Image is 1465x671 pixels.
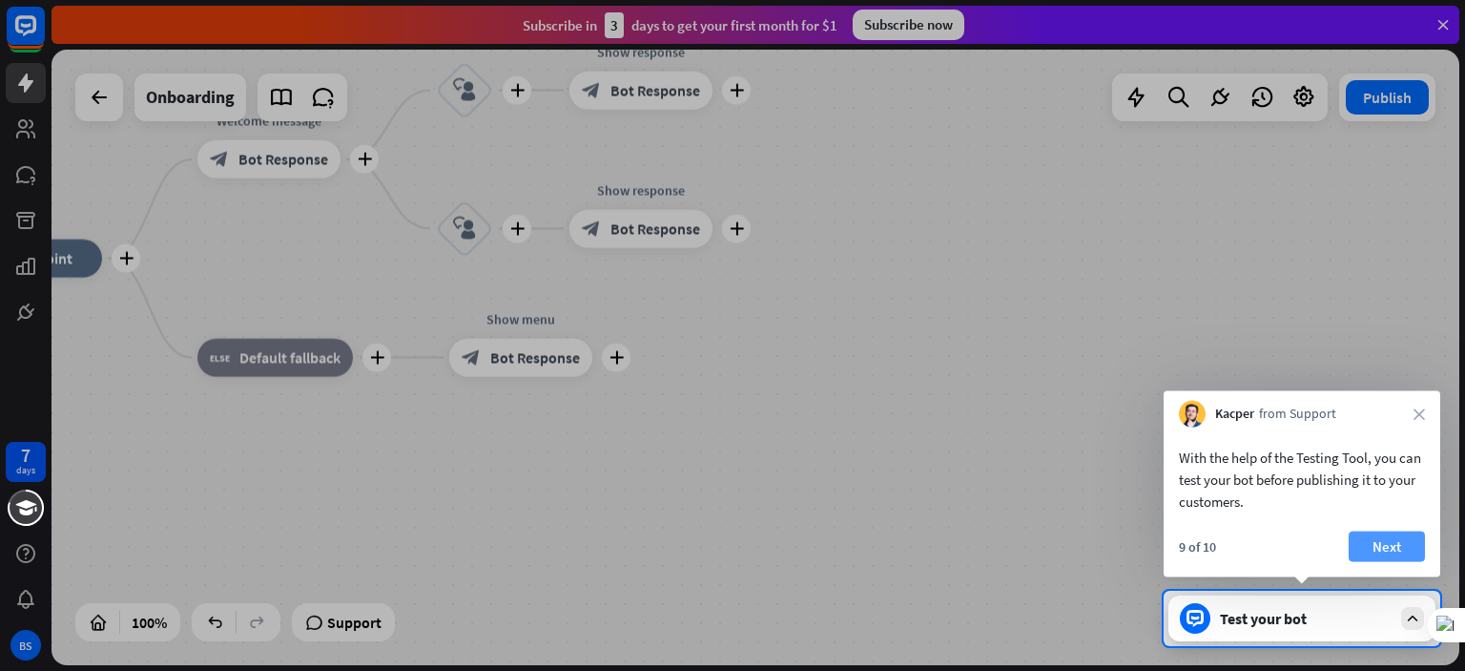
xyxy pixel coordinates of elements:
div: 9 of 10 [1179,538,1216,556]
div: Test your bot [1220,609,1392,628]
span: from Support [1259,405,1336,424]
button: Open LiveChat chat widget [15,8,72,65]
i: close [1413,409,1425,420]
div: With the help of the Testing Tool, you can test your bot before publishing it to your customers. [1179,447,1425,513]
button: Next [1349,532,1425,562]
span: Kacper [1215,405,1254,424]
